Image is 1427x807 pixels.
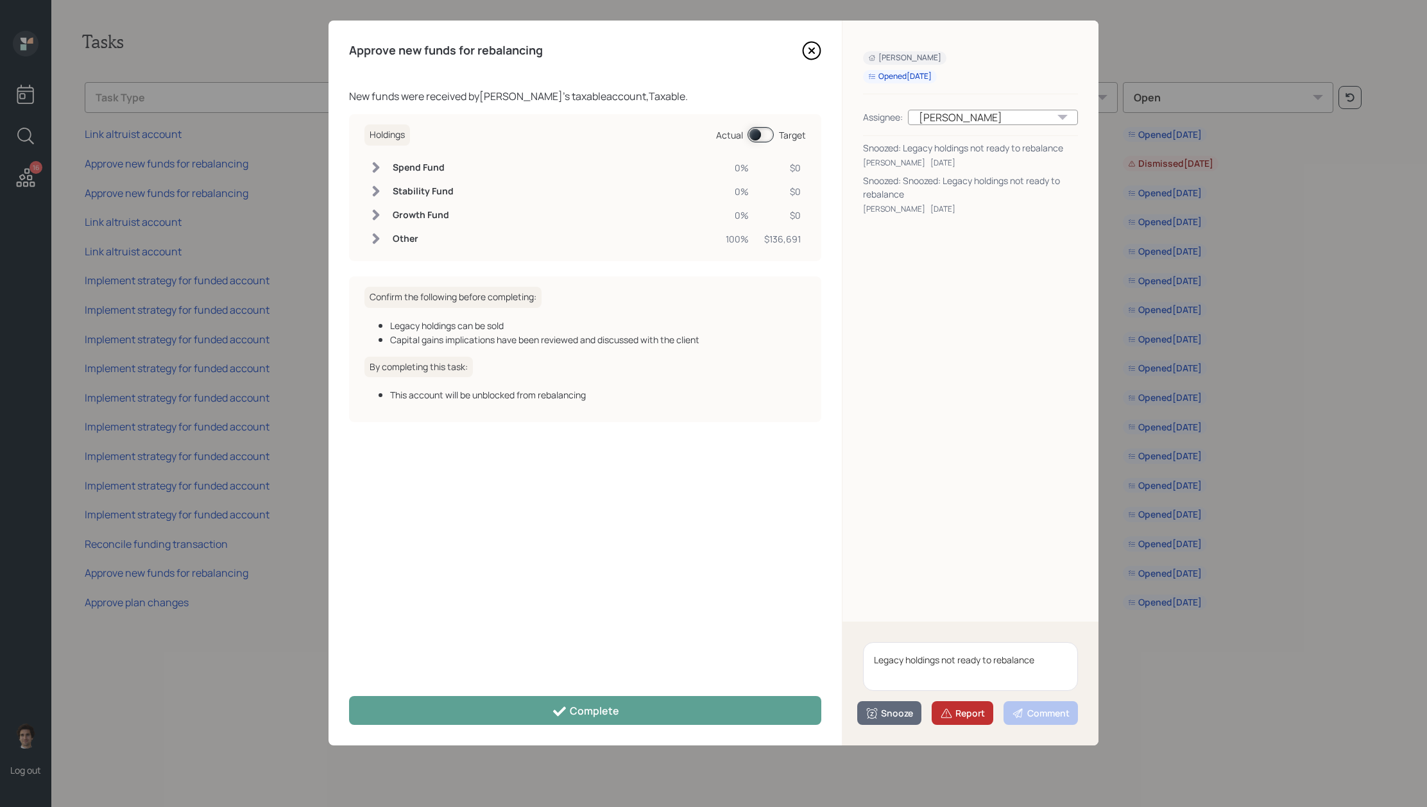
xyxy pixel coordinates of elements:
h6: Holdings [364,124,410,146]
div: [DATE] [930,157,955,169]
h6: Other [393,234,454,244]
div: 0% [726,185,749,198]
div: Target [779,128,806,142]
button: Comment [1004,701,1078,725]
div: Snoozed: Snoozed: Legacy holdings not ready to rebalance [863,174,1078,201]
textarea: Legacy holdings not ready to rebalance [863,642,1078,691]
div: $136,691 [764,232,801,246]
button: Report [932,701,993,725]
h6: Spend Fund [393,162,454,173]
div: [DATE] [930,203,955,215]
div: [PERSON_NAME] [863,157,925,169]
h6: By completing this task: [364,357,473,378]
div: New funds were received by [PERSON_NAME] 's taxable account, Taxable . [349,89,821,104]
div: [PERSON_NAME] [908,110,1078,125]
div: $0 [764,161,801,174]
div: Report [940,707,985,720]
div: Actual [716,128,743,142]
button: Snooze [857,701,921,725]
div: Snoozed: Legacy holdings not ready to rebalance [863,141,1078,155]
h4: Approve new funds for rebalancing [349,44,543,58]
button: Complete [349,696,821,725]
div: Complete [552,704,619,719]
h6: Confirm the following before completing: [364,287,542,308]
div: Snooze [866,707,913,720]
div: [PERSON_NAME] [868,53,941,64]
div: 0% [726,208,749,222]
div: [PERSON_NAME] [863,203,925,215]
div: 0% [726,161,749,174]
h6: Growth Fund [393,210,454,221]
div: Legacy holdings can be sold [390,319,806,332]
div: 100% [726,232,749,246]
div: $0 [764,208,801,222]
div: Opened [DATE] [868,71,932,82]
div: Assignee: [863,110,903,124]
h6: Stability Fund [393,186,454,197]
div: $0 [764,185,801,198]
div: Capital gains implications have been reviewed and discussed with the client [390,333,806,346]
div: Comment [1012,707,1070,720]
div: This account will be unblocked from rebalancing [390,388,806,402]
